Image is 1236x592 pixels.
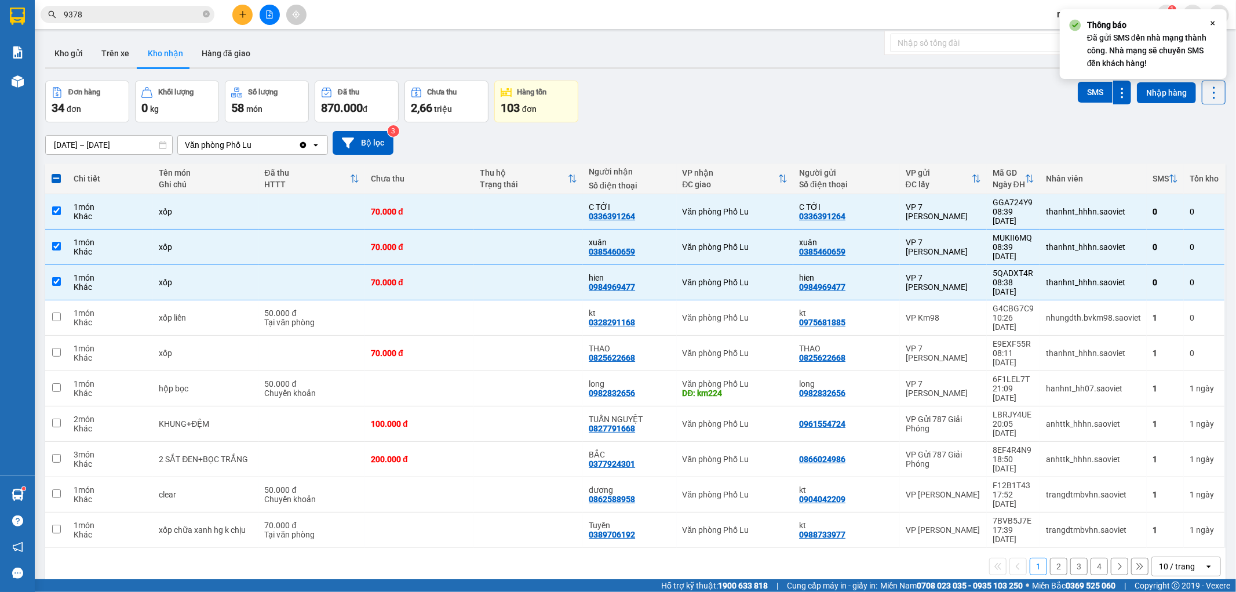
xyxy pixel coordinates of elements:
span: ngày [1196,525,1214,535]
div: trangdtmbvhn.saoviet [1046,525,1141,535]
div: Khác [74,530,148,539]
div: 0 [1190,313,1219,322]
button: Nhập hàng [1137,82,1196,103]
div: VP 7 [PERSON_NAME] [906,202,981,221]
div: xuân [799,238,894,247]
div: thanhnt_hhhn.saoviet [1046,207,1141,216]
div: 0988733977 [799,530,845,539]
div: 0982832656 [589,388,635,398]
div: Trạng thái [480,180,568,189]
div: 70.000 đ [371,242,468,252]
div: clear [159,490,253,499]
div: VP Gửi 787 Giải Phóng [906,450,981,468]
div: long [799,379,894,388]
div: 0385460659 [589,247,635,256]
button: Kho gửi [45,39,92,67]
div: Văn phòng Phố Lu [683,242,788,252]
div: ĐC lấy [906,180,972,189]
div: Chuyển khoản [265,388,360,398]
div: 1 [1153,384,1178,393]
div: 50.000 đ [265,379,360,388]
div: THAO [799,344,894,353]
span: plus [239,10,247,19]
div: kt [799,485,894,495]
span: question-circle [12,515,23,526]
span: 2,66 [411,101,432,115]
div: 18:50 [DATE] [993,455,1034,473]
div: Ghi chú [159,180,253,189]
div: hien [799,273,894,282]
div: Tồn kho [1190,174,1219,183]
div: Tại văn phòng [265,318,360,327]
div: 1 [1153,490,1178,499]
div: 1 [1153,313,1178,322]
div: 1 món [74,238,148,247]
div: 0827791668 [589,424,635,433]
div: 20:05 [DATE] [993,419,1034,438]
span: Cung cấp máy in - giấy in: [787,579,877,592]
div: 0984969477 [589,282,635,292]
div: VP Km98 [906,313,981,322]
div: 6F1LEL7T [993,375,1034,384]
div: Chưa thu [428,88,457,96]
div: VP [PERSON_NAME] [906,525,981,535]
div: 5QADXT4R [993,268,1034,278]
img: solution-icon [12,46,24,59]
img: logo-vxr [10,8,25,25]
th: Toggle SortBy [474,164,583,194]
div: 100.000 đ [371,419,468,428]
div: 1 [1190,384,1219,393]
span: 870.000 [321,101,363,115]
div: 0389706192 [589,530,635,539]
button: 4 [1091,558,1108,575]
div: Tên món [159,168,253,177]
svg: Close [1208,19,1217,28]
div: GGA724Y9 [993,198,1034,207]
button: 2 [1050,558,1067,575]
span: đơn [67,104,81,114]
div: 0336391264 [589,212,635,221]
div: BẮC [589,450,670,459]
div: 0982832656 [799,388,845,398]
div: Văn phòng Phố Lu [683,348,788,358]
strong: Thông báo [1087,20,1126,30]
div: xốp liền [159,313,253,322]
div: Văn phòng Phố Lu [683,313,788,322]
div: kt [589,308,670,318]
div: E9EXF55R [993,339,1034,348]
div: 0975681885 [799,318,845,327]
div: 17:39 [DATE] [993,525,1034,544]
button: caret-down [1209,5,1229,25]
strong: 0708 023 035 - 0935 103 250 [917,581,1023,590]
input: Tìm tên, số ĐT hoặc mã đơn [64,8,200,21]
div: nhungdth.bvkm98.saoviet [1046,313,1141,322]
svg: open [1204,562,1213,571]
div: 0328291168 [589,318,635,327]
span: notification [12,542,23,553]
span: đ [363,104,367,114]
div: KHUNG+ĐỆM [159,419,253,428]
div: Khối lượng [158,88,194,96]
div: thanhnt_hhhn.saoviet [1046,348,1141,358]
div: 1 món [74,485,148,495]
div: LBRJY4UE [993,410,1034,419]
div: Chuyển khoản [265,495,360,504]
div: 50.000 đ [265,308,360,318]
button: Bộ lọc [333,131,393,155]
div: 70.000 đ [265,521,360,530]
div: thanhnt_hhhn.saoviet [1046,242,1141,252]
div: hộp bọc [159,384,253,393]
sup: 3 [388,125,399,137]
span: ngày [1196,455,1214,464]
button: Đơn hàng34đơn [45,81,129,122]
span: close-circle [203,9,210,20]
div: VP 7 [PERSON_NAME] [906,273,981,292]
div: G4CBG7C9 [993,304,1034,313]
span: 34 [52,101,64,115]
span: aim [292,10,300,19]
div: 1 món [74,344,148,353]
div: C TỚI [799,202,894,212]
div: xốp [159,278,253,287]
div: 0825622668 [799,353,845,362]
span: | [1124,579,1126,592]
